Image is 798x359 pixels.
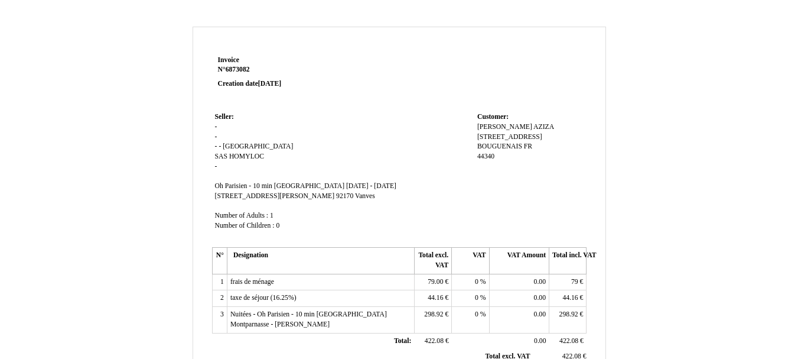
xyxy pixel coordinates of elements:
span: 422.08 [425,337,444,345]
span: 298.92 [424,311,443,318]
th: VAT [452,248,489,274]
td: 1 [212,274,227,290]
span: - [215,123,217,131]
td: 3 [212,307,227,333]
th: Total incl. VAT [549,248,587,274]
td: 2 [212,290,227,307]
span: 298.92 [559,311,578,318]
span: HOMYLOC [229,153,264,160]
span: Vanves [355,192,375,200]
span: [GEOGRAPHIC_DATA] [223,143,293,150]
span: 422.08 [559,337,578,345]
span: 0.00 [534,278,546,286]
span: 0.00 [534,311,546,318]
th: Total excl. VAT [414,248,451,274]
td: € [549,290,587,307]
span: 0 [475,294,478,302]
td: € [549,274,587,290]
td: € [414,274,451,290]
span: [DATE] - [DATE] [346,182,396,190]
span: [STREET_ADDRESS][PERSON_NAME] [215,192,335,200]
span: Nuitées - Oh Parisien - 10 min [GEOGRAPHIC_DATA] Montparnasse - [PERSON_NAME] [230,311,387,328]
span: [STREET_ADDRESS] [477,133,542,141]
span: 1 [270,212,273,219]
td: € [414,307,451,333]
span: 0.00 [534,294,546,302]
td: % [452,307,489,333]
td: € [549,307,587,333]
span: 0 [475,278,478,286]
span: - [219,143,221,150]
span: Oh Parisien - 10 min [GEOGRAPHIC_DATA] [215,182,345,190]
td: % [452,290,489,307]
span: BOUGUENAIS [477,143,522,150]
strong: Creation date [218,80,282,88]
span: Customer: [477,113,509,121]
span: - [215,163,217,170]
span: 0 [475,311,478,318]
span: - [215,133,217,141]
td: € [414,333,451,350]
span: 44340 [477,153,494,160]
span: 92170 [336,192,353,200]
span: 44.16 [428,294,443,302]
span: Number of Adults : [215,212,269,219]
th: N° [212,248,227,274]
span: [PERSON_NAME] [477,123,532,131]
span: SAS [215,153,227,160]
span: Seller: [215,113,234,121]
span: 79.00 [428,278,443,286]
span: AZIZA [533,123,554,131]
span: Invoice [218,56,239,64]
span: Total: [394,337,411,345]
span: 0 [276,222,279,229]
strong: N° [218,65,359,75]
span: 0.00 [534,337,546,345]
span: - [215,143,217,150]
span: 44.16 [562,294,578,302]
td: € [549,333,587,350]
span: FR [524,143,532,150]
span: 6873082 [226,66,250,73]
span: taxe de séjour (16.25%) [230,294,297,302]
td: % [452,274,489,290]
th: Designation [227,248,414,274]
th: VAT Amount [489,248,549,274]
span: Number of Children : [215,222,275,229]
span: [DATE] [258,80,281,88]
td: € [414,290,451,307]
span: frais de ménage [230,278,274,286]
span: 79 [571,278,578,286]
